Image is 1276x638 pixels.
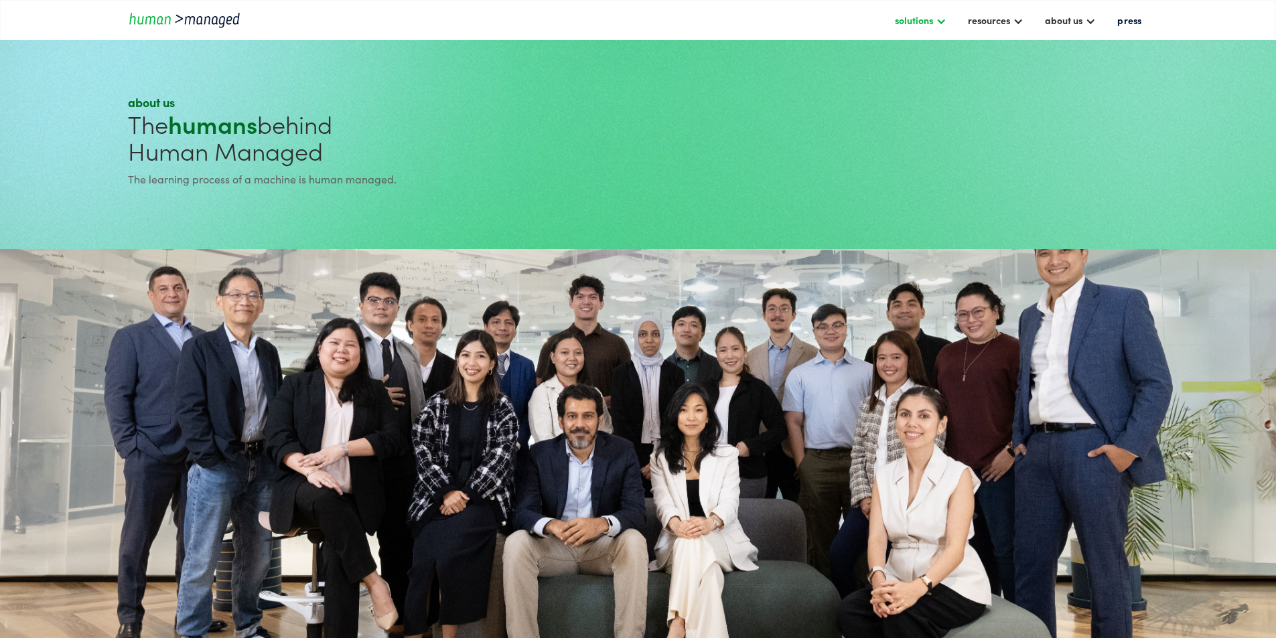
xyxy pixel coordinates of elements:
[1045,12,1082,28] div: about us
[128,94,633,110] div: about us
[128,171,633,187] div: The learning process of a machine is human managed.
[128,11,249,29] a: home
[1038,9,1103,31] div: about us
[888,9,953,31] div: solutions
[128,110,633,164] h1: The behind Human Managed
[1111,9,1148,31] a: press
[895,12,933,28] div: solutions
[968,12,1010,28] div: resources
[961,9,1030,31] div: resources
[168,106,257,141] strong: humans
